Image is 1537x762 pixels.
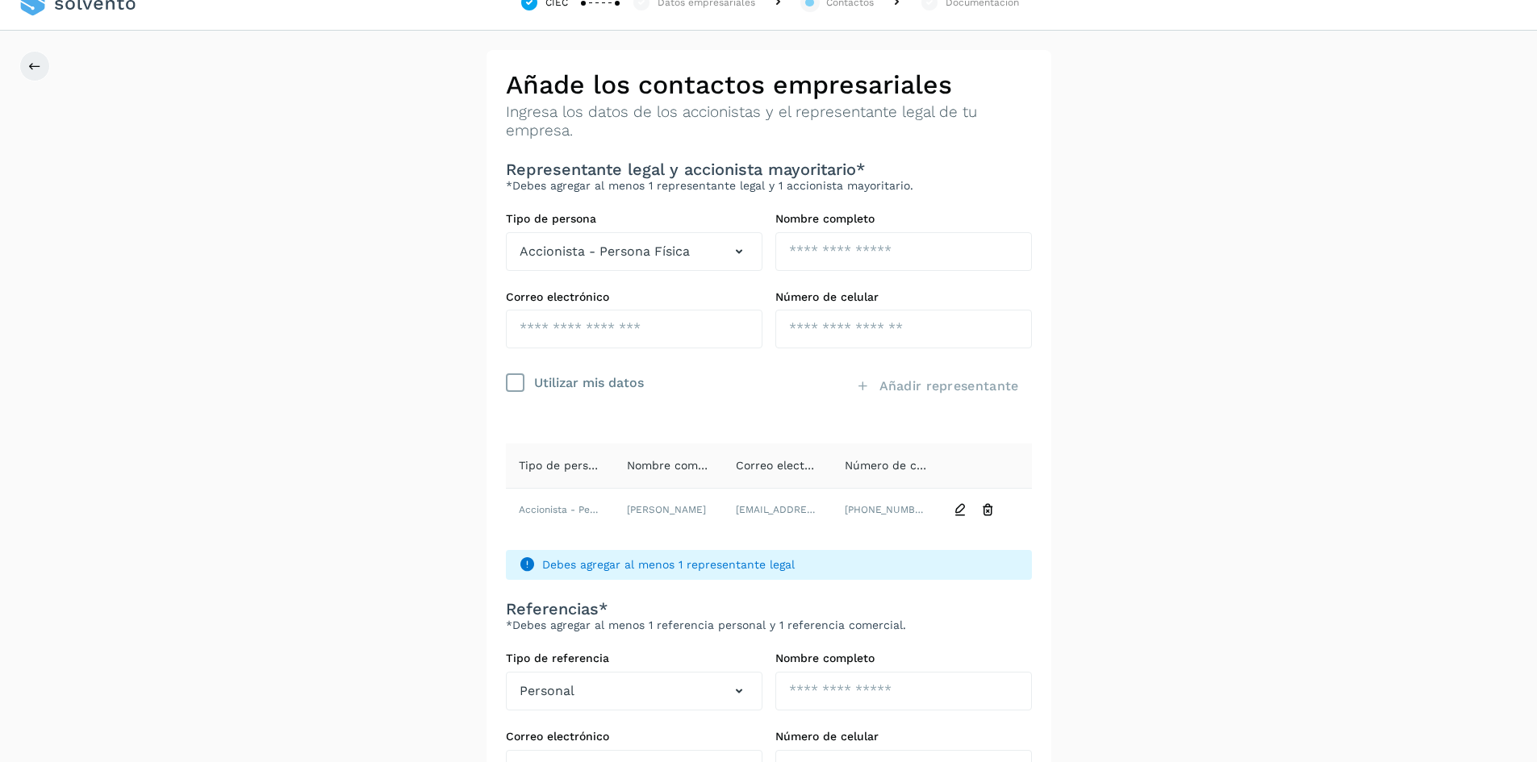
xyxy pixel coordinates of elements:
[723,489,832,531] td: [EMAIL_ADDRESS][DOMAIN_NAME]
[832,489,941,531] td: [PHONE_NUMBER]
[843,368,1031,405] button: Añadir representante
[614,489,723,531] td: [PERSON_NAME]
[506,599,1032,618] h3: Referencias*
[627,459,726,472] span: Nombre completo
[506,212,762,226] label: Tipo de persona
[506,160,1032,179] h3: Representante legal y accionista mayoritario*
[506,69,1032,100] h2: Añade los contactos empresariales
[534,371,644,393] div: Utilizar mis datos
[520,242,690,261] span: Accionista - Persona Física
[506,618,1032,632] p: *Debes agregar al menos 1 referencia personal y 1 referencia comercial.
[506,179,1032,193] p: *Debes agregar al menos 1 representante legal y 1 accionista mayoritario.
[506,103,1032,140] p: Ingresa los datos de los accionistas y el representante legal de tu empresa.
[775,290,1032,304] label: Número de celular
[520,681,574,701] span: Personal
[506,290,762,304] label: Correo electrónico
[775,730,1032,743] label: Número de celular
[506,652,762,665] label: Tipo de referencia
[506,730,762,743] label: Correo electrónico
[519,459,608,472] span: Tipo de persona
[519,504,645,515] span: Accionista - Persona Moral
[775,212,1032,226] label: Nombre completo
[845,459,948,472] span: Número de celular
[879,377,1019,395] span: Añadir representante
[736,459,839,472] span: Correo electrónico
[775,652,1032,665] label: Nombre completo
[542,556,1019,573] span: Debes agregar al menos 1 representante legal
